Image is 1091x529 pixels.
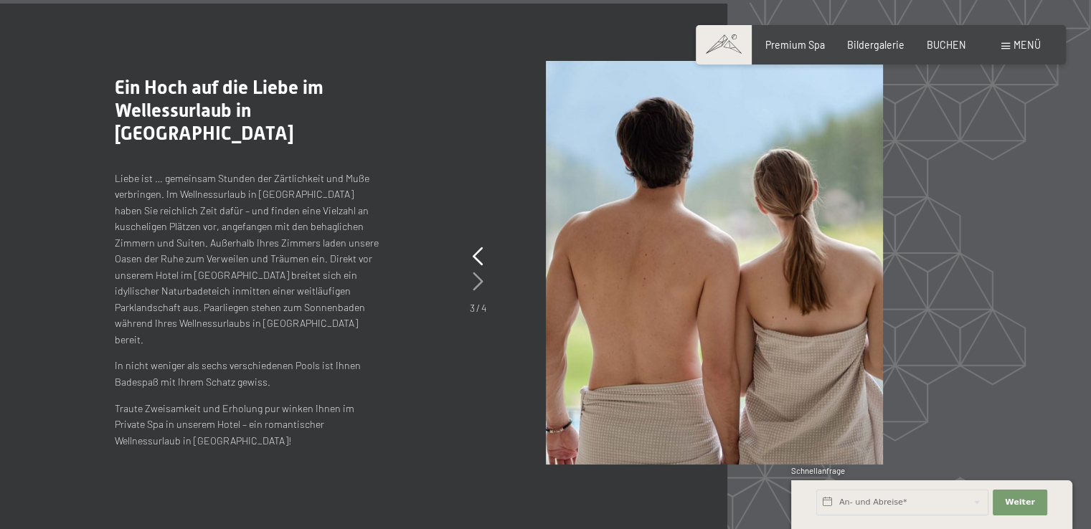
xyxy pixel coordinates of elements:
span: 3 [470,302,475,314]
span: Weiter [1005,497,1035,508]
span: Schnellanfrage [791,466,845,475]
p: In nicht weniger als sechs verschiedenen Pools ist Ihnen Badespaß mit Ihrem Schatz gewiss. [115,358,380,390]
span: 4 [481,302,486,314]
p: Liebe ist … gemeinsam Stunden der Zärtlichkeit und Muße verbringen. Im Wellnessurlaub in [GEOGRAP... [115,171,380,348]
img: Ein Wellness-Urlaub in Südtirol – 7.700 m² Spa, 10 Saunen [546,61,884,464]
span: / [476,302,480,314]
a: Bildergalerie [847,39,905,51]
a: BUCHEN [927,39,966,51]
a: Premium Spa [765,39,825,51]
p: Traute Zweisamkeit und Erholung pur winken Ihnen im Private Spa in unserem Hotel – ein romantisch... [115,401,380,449]
span: Menü [1014,39,1041,51]
button: Weiter [993,490,1047,515]
span: Ein Hoch auf die Liebe im Wellessurlaub in [GEOGRAPHIC_DATA] [115,77,323,143]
